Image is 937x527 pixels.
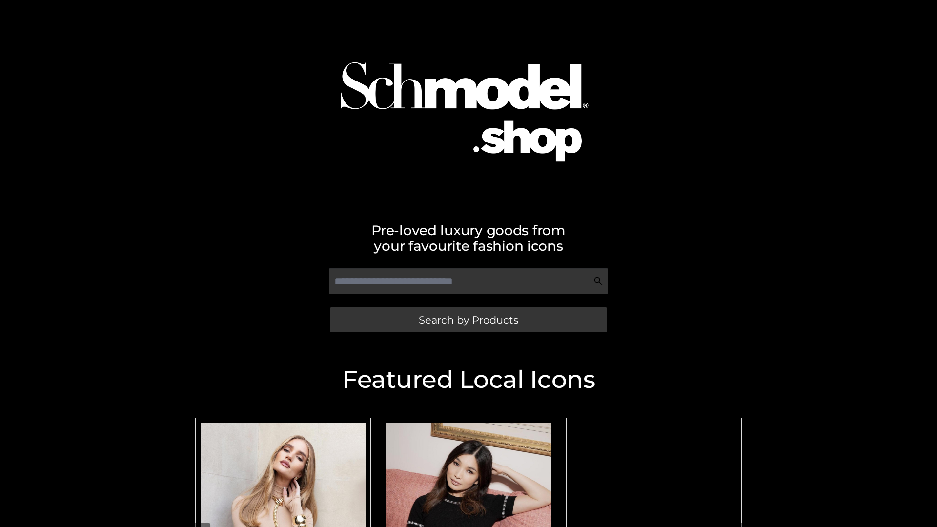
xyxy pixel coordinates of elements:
[593,276,603,286] img: Search Icon
[419,315,518,325] span: Search by Products
[190,367,747,392] h2: Featured Local Icons​
[330,307,607,332] a: Search by Products
[190,223,747,254] h2: Pre-loved luxury goods from your favourite fashion icons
